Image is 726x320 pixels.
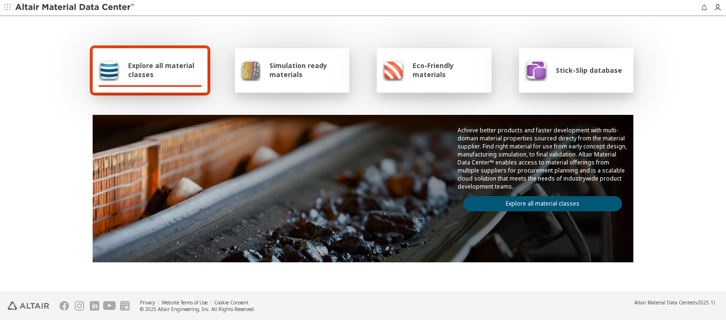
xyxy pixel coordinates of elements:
[15,3,136,12] img: Altair Material Data Center
[269,61,344,79] span: Simulation ready materials
[162,299,207,306] a: Website Terms of Use
[556,66,622,75] span: Stick-Slip database
[634,299,694,306] span: Altair Material Data Center
[140,299,155,306] a: Privacy
[463,196,622,211] a: Explore all material classes
[382,59,404,81] img: Eco-Friendly materials
[634,299,715,306] div: (v2025.1)
[140,306,255,312] div: © 2025 Altair Engineering, Inc. All Rights Reserved.
[413,61,485,79] span: Eco-Friendly materials
[98,59,120,81] img: Explore all material classes
[525,59,547,81] img: Stick-Slip database
[128,61,202,79] span: Explore all material classes
[241,59,261,81] img: Simulation ready materials
[214,299,249,306] a: Cookie Consent
[458,126,628,190] p: Achieve better products and faster development with multi-domain material properties sourced dire...
[8,302,49,310] img: Altair Engineering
